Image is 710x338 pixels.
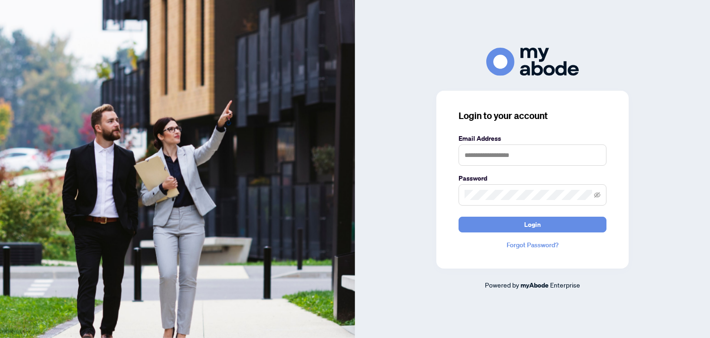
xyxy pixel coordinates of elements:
h3: Login to your account [459,109,606,122]
span: Enterprise [550,281,580,289]
span: Powered by [485,281,519,289]
span: eye-invisible [594,192,600,198]
button: Login [459,217,606,232]
span: Login [524,217,541,232]
img: ma-logo [486,48,579,76]
label: Password [459,173,606,183]
a: myAbode [520,280,549,290]
a: Forgot Password? [459,240,606,250]
label: Email Address [459,133,606,144]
